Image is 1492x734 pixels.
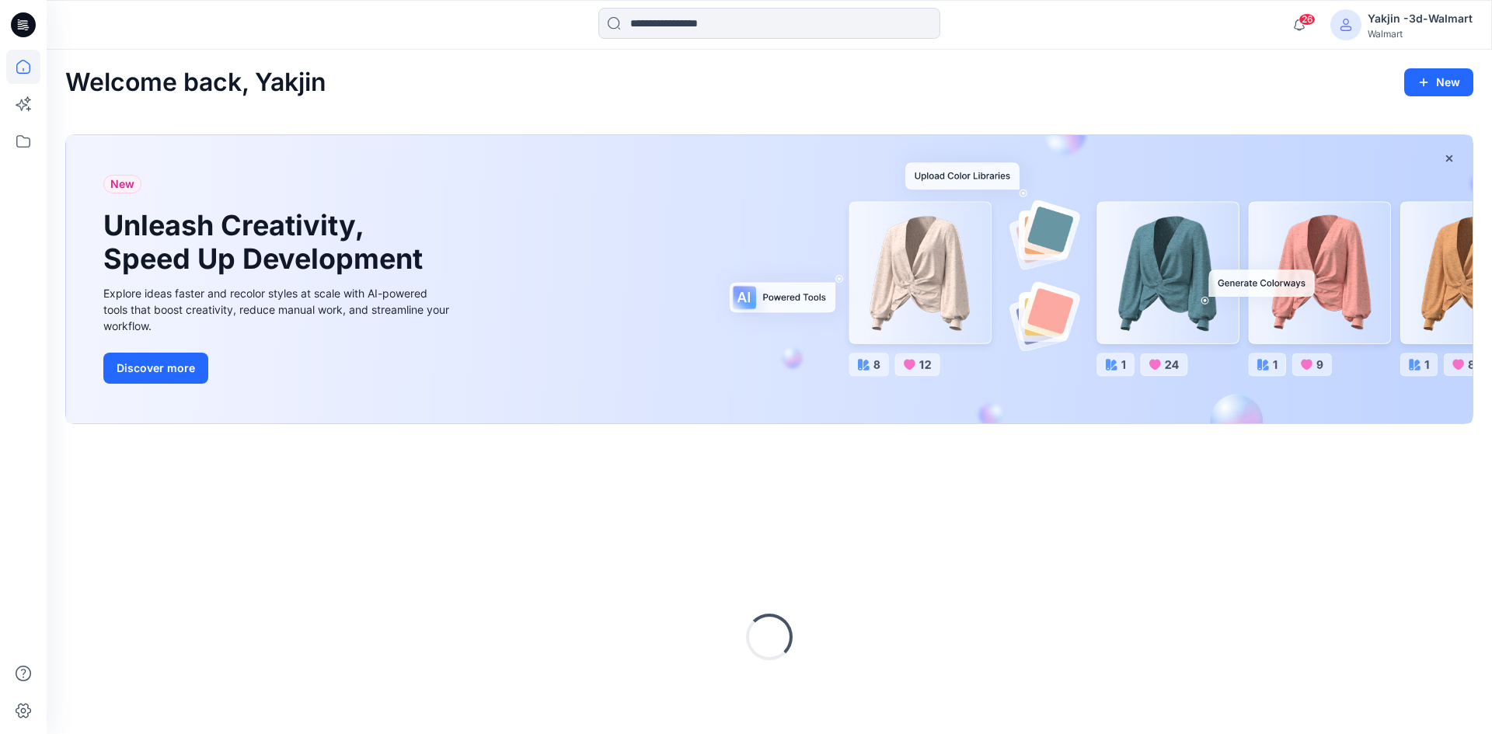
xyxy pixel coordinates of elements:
h2: Welcome back, Yakjin [65,68,326,97]
span: New [110,175,134,193]
div: Walmart [1368,28,1473,40]
div: Explore ideas faster and recolor styles at scale with AI-powered tools that boost creativity, red... [103,285,453,334]
button: New [1404,68,1473,96]
button: Discover more [103,353,208,384]
div: Yakjin -3d-Walmart [1368,9,1473,28]
a: Discover more [103,353,453,384]
svg: avatar [1340,19,1352,31]
span: 26 [1299,13,1316,26]
h1: Unleash Creativity, Speed Up Development [103,209,430,276]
